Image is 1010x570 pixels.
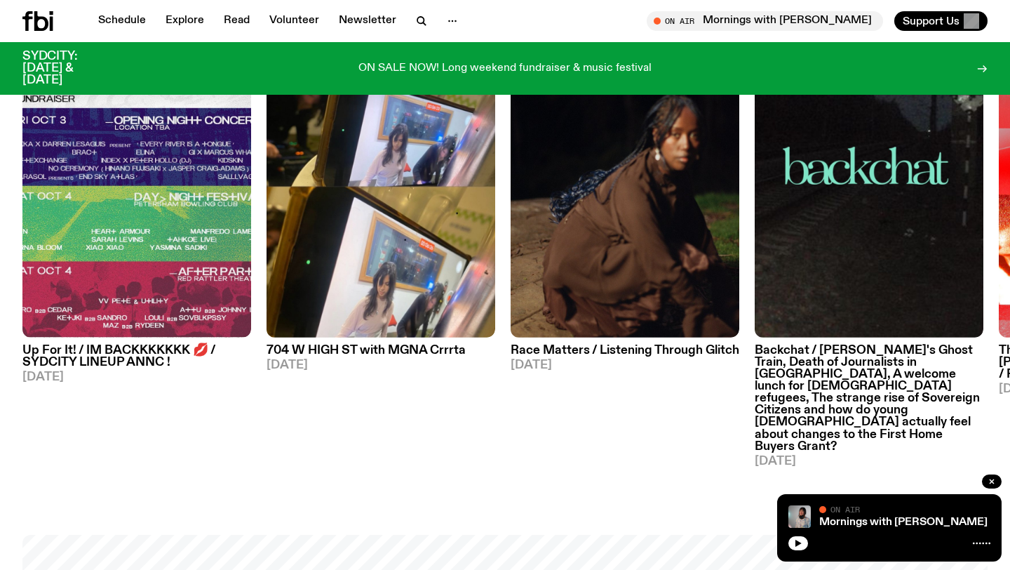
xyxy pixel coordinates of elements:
[22,51,112,86] h3: SYDCITY: [DATE] & [DATE]
[755,345,983,453] h3: Backchat / [PERSON_NAME]'s Ghost Train, Death of Journalists in [GEOGRAPHIC_DATA], A welcome lunc...
[261,11,328,31] a: Volunteer
[830,505,860,514] span: On Air
[511,359,739,371] span: [DATE]
[819,517,988,528] a: Mornings with [PERSON_NAME]
[267,359,495,371] span: [DATE]
[267,338,495,371] a: 704 W HIGH ST with MGNA Crrrta[DATE]
[157,11,213,31] a: Explore
[22,345,251,369] h3: Up For It! / IM BACKKKKKKK 💋 / SYDCITY LINEUP ANNC !
[894,11,988,31] button: Support Us
[215,11,258,31] a: Read
[267,32,495,338] img: Artist MGNA Crrrta
[788,505,811,528] img: Kana Frazer is smiling at the camera with her head tilted slightly to her left. She wears big bla...
[511,345,739,357] h3: Race Matters / Listening Through Glitch
[903,15,959,27] span: Support Us
[358,62,652,75] p: ON SALE NOW! Long weekend fundraiser & music festival
[90,11,154,31] a: Schedule
[22,338,251,383] a: Up For It! / IM BACKKKKKKK 💋 / SYDCITY LINEUP ANNC ![DATE]
[511,338,739,371] a: Race Matters / Listening Through Glitch[DATE]
[647,11,883,31] button: On AirMornings with [PERSON_NAME]
[755,456,983,468] span: [DATE]
[511,32,739,338] img: Fetle crouches in a park at night. They are wearing a long brown garment and looking solemnly int...
[22,371,251,383] span: [DATE]
[267,345,495,357] h3: 704 W HIGH ST with MGNA Crrrta
[755,338,983,468] a: Backchat / [PERSON_NAME]'s Ghost Train, Death of Journalists in [GEOGRAPHIC_DATA], A welcome lunc...
[330,11,405,31] a: Newsletter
